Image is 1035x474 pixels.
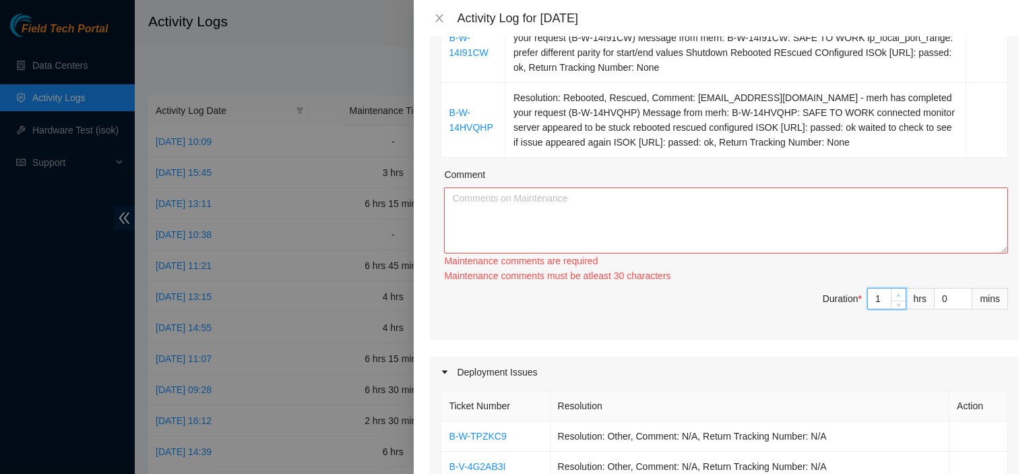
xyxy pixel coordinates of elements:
th: Action [949,391,1008,421]
a: B-V-4G2AB3I [449,461,505,472]
textarea: Comment [444,187,1008,254]
span: Decrease Value [891,301,906,309]
span: close [434,13,445,24]
div: hrs [906,288,935,309]
td: Resolution: Rebooted, Rescued, Comment: [EMAIL_ADDRESS][DOMAIN_NAME] - merh has completed your re... [506,8,966,83]
div: Activity Log for [DATE] [457,11,1019,26]
td: Resolution: Other, Comment: N/A, Return Tracking Number: N/A [551,421,950,452]
span: Increase Value [891,289,906,301]
span: caret-right [441,368,449,376]
span: down [895,301,903,309]
td: Resolution: Rebooted, Rescued, Comment: [EMAIL_ADDRESS][DOMAIN_NAME] - merh has completed your re... [506,83,966,158]
th: Ticket Number [441,391,550,421]
th: Resolution [551,391,950,421]
label: Comment [444,167,485,182]
span: up [895,291,903,299]
a: B-W-TPZKC9 [449,431,506,442]
div: Deployment Issues [430,357,1019,388]
a: B-W-14HVQHP [449,107,493,133]
button: Close [430,12,449,25]
div: Maintenance comments are required [444,254,1008,268]
div: Maintenance comments must be atleast 30 characters [444,268,1008,283]
div: Duration [823,291,862,306]
div: mins [972,288,1008,309]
